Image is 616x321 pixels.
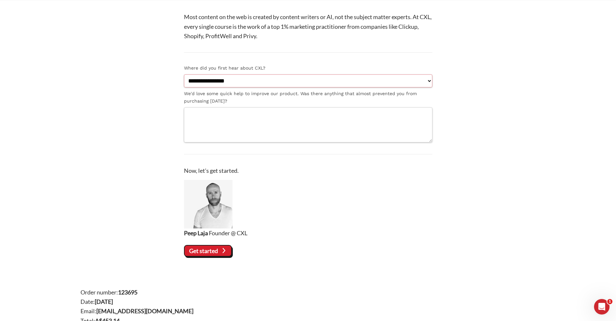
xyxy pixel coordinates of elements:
strong: 123695 [118,289,137,296]
label: We'd love some quick help to improve our product. Was there anything that almost prevented you fr... [184,90,432,105]
img: Peep Laja, Founder @ CXL [184,180,232,228]
strong: Peep Laja [184,229,208,237]
span: Founder @ CXL [209,229,247,237]
li: Email: [81,306,544,316]
p: Now, let's get started. [184,166,432,175]
li: Date: [81,297,544,306]
label: Where did you first hear about CXL? [184,64,432,72]
li: Order number: [81,288,544,297]
strong: [EMAIL_ADDRESS][DOMAIN_NAME] [96,307,193,315]
iframe: Intercom live chat [594,299,610,315]
vaadin-button: Get started [184,245,232,257]
span: 1 [607,299,612,304]
strong: [DATE] [95,298,113,305]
